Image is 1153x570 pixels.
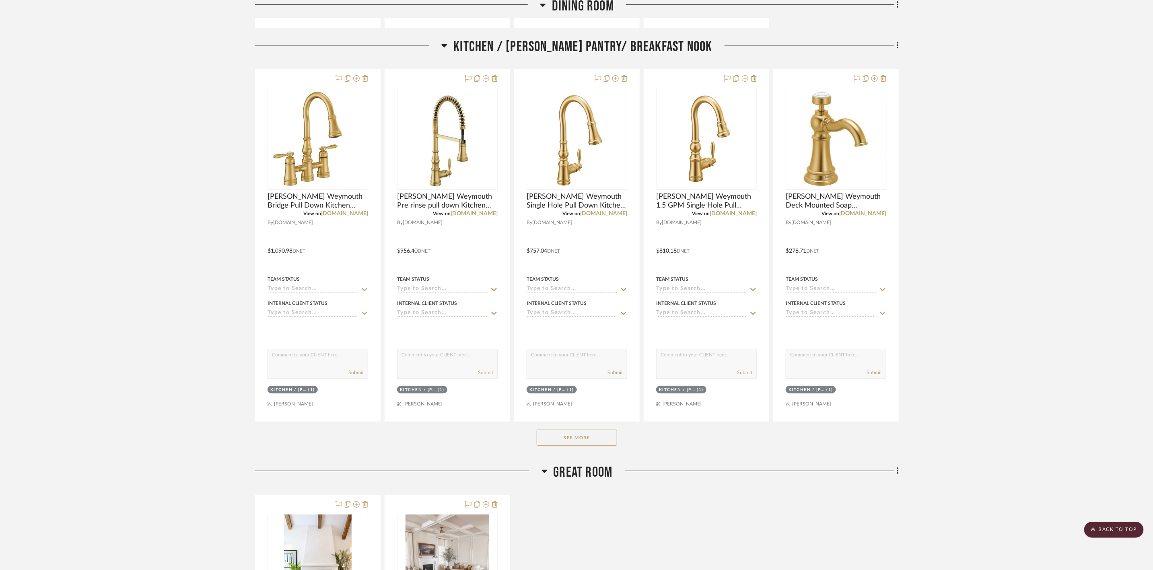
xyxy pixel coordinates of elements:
[786,300,846,307] div: Internal Client Status
[789,387,825,393] div: Kitchen / [PERSON_NAME] Pantry/ Breakfast Nook
[268,310,358,317] input: Type to Search…
[268,219,273,226] span: By
[398,89,497,188] img: Moen Weymouth Pre rinse pull down Kitchen Faucet- Brushed Gold
[791,219,831,226] span: [DOMAIN_NAME]
[656,300,716,307] div: Internal Client Status
[710,211,757,216] a: [DOMAIN_NAME]
[827,387,834,393] div: (1)
[786,286,877,293] input: Type to Search…
[397,300,457,307] div: Internal Client Status
[867,369,882,376] button: Submit
[656,276,688,283] div: Team Status
[656,219,662,226] span: By
[433,211,451,216] span: View on
[268,286,358,293] input: Type to Search…
[656,192,757,210] span: [PERSON_NAME] Weymouth 1.5 GPM Single Hole Pull Down Bar Faucet- Brushed Gold
[786,310,877,317] input: Type to Search…
[438,387,445,393] div: (1)
[527,300,587,307] div: Internal Client Status
[348,369,364,376] button: Submit
[403,219,443,226] span: [DOMAIN_NAME]
[822,211,839,216] span: View on
[839,211,886,216] a: [DOMAIN_NAME]
[268,89,367,188] img: Moen Weymouth Bridge Pull Down Kitchen Faucet
[397,310,488,317] input: Type to Search…
[268,276,300,283] div: Team Status
[529,387,566,393] div: Kitchen / [PERSON_NAME] Pantry/ Breakfast Nook
[568,387,574,393] div: (1)
[397,219,403,226] span: By
[697,387,704,393] div: (1)
[1084,522,1144,538] scroll-to-top-button: BACK TO TOP
[786,192,886,210] span: [PERSON_NAME] Weymouth Deck Mounted Soap Dispenser- Brushed Gold
[692,211,710,216] span: View on
[309,387,315,393] div: (1)
[527,192,627,210] span: [PERSON_NAME] Weymouth Single Hole Pull Down Kitchen Faucet
[268,300,327,307] div: Internal Client Status
[397,276,429,283] div: Team Status
[397,192,498,210] span: [PERSON_NAME] Weymouth Pre rinse pull down Kitchen Faucet- Brushed Gold
[527,219,532,226] span: By
[657,89,756,188] img: Moen Weymouth 1.5 GPM Single Hole Pull Down Bar Faucet- Brushed Gold
[321,211,368,216] a: [DOMAIN_NAME]
[562,211,580,216] span: View on
[478,369,493,376] button: Submit
[786,88,886,189] div: 0
[786,219,791,226] span: By
[451,211,498,216] a: [DOMAIN_NAME]
[527,276,559,283] div: Team Status
[453,38,712,56] span: Kitchen / [PERSON_NAME] Pantry/ Breakfast Nook
[787,89,885,188] img: Moen Weymouth Deck Mounted Soap Dispenser- Brushed Gold
[786,276,818,283] div: Team Status
[662,219,702,226] span: [DOMAIN_NAME]
[400,387,436,393] div: Kitchen / [PERSON_NAME] Pantry/ Breakfast Nook
[303,211,321,216] span: View on
[268,192,368,210] span: [PERSON_NAME] Weymouth Bridge Pull Down Kitchen Faucet
[537,430,617,446] button: See More
[532,219,572,226] span: [DOMAIN_NAME]
[580,211,627,216] a: [DOMAIN_NAME]
[656,310,747,317] input: Type to Search…
[554,464,613,481] span: Great Room
[659,387,695,393] div: Kitchen / [PERSON_NAME] Pantry/ Breakfast Nook
[607,369,623,376] button: Submit
[527,89,626,188] img: Moen Weymouth Single Hole Pull Down Kitchen Faucet
[273,219,313,226] span: [DOMAIN_NAME]
[737,369,752,376] button: Submit
[527,286,618,293] input: Type to Search…
[656,286,747,293] input: Type to Search…
[397,286,488,293] input: Type to Search…
[270,387,307,393] div: Kitchen / [PERSON_NAME] Pantry/ Breakfast Nook
[527,310,618,317] input: Type to Search…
